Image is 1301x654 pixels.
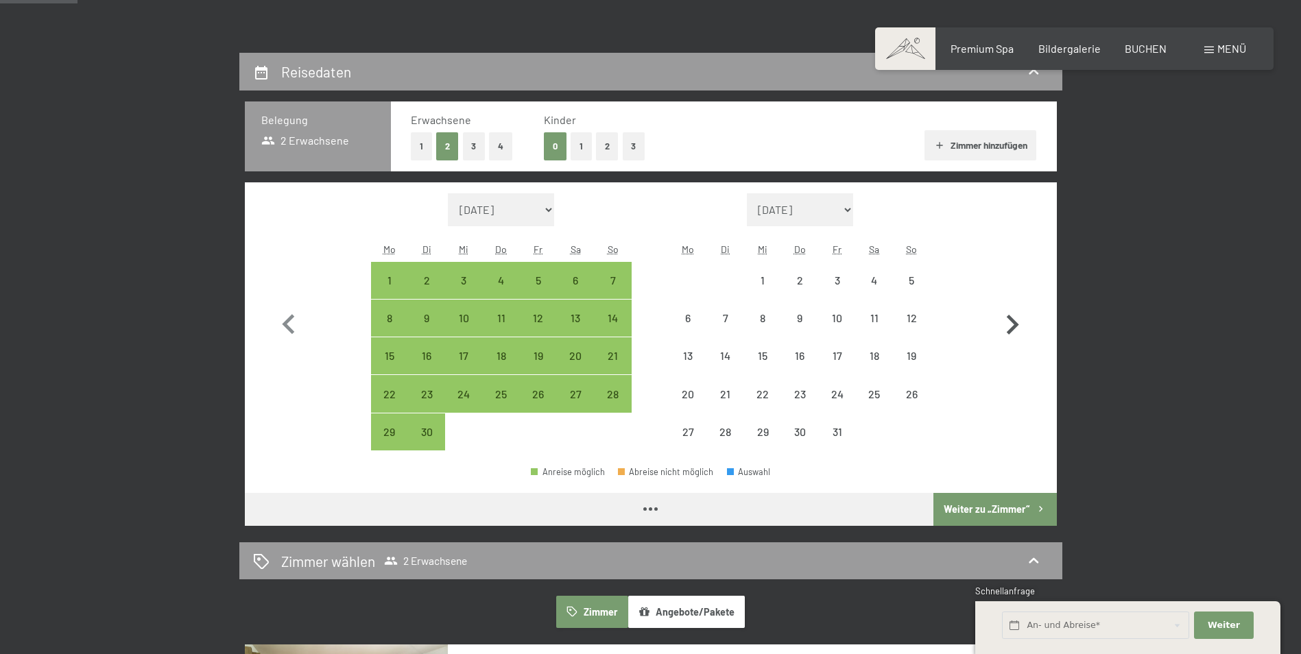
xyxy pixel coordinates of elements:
div: Anreise nicht möglich [893,262,930,299]
div: 26 [521,389,556,423]
button: 1 [411,132,432,160]
div: 30 [409,426,444,461]
div: Anreise möglich [483,375,520,412]
div: Anreise möglich [483,337,520,374]
span: Erwachsene [411,113,471,126]
div: 27 [558,389,593,423]
div: 12 [521,313,556,347]
div: Fri Sep 12 2025 [520,300,557,337]
div: 18 [857,350,892,385]
div: Anreise nicht möglich [744,262,781,299]
div: Wed Oct 22 2025 [744,375,781,412]
div: 5 [894,275,929,309]
div: 22 [372,389,407,423]
div: Tue Sep 16 2025 [408,337,445,374]
abbr: Freitag [833,243,842,255]
div: 2 [783,275,817,309]
div: Mon Oct 06 2025 [669,300,706,337]
div: Thu Sep 18 2025 [483,337,520,374]
div: 14 [708,350,743,385]
div: Anreise nicht möglich [781,262,818,299]
div: Abreise nicht möglich [618,468,714,476]
div: Anreise möglich [408,262,445,299]
div: Anreise möglich [408,300,445,337]
div: Sat Sep 13 2025 [557,300,594,337]
div: 24 [446,389,481,423]
div: Anreise möglich [520,300,557,337]
button: Weiter [1194,611,1253,640]
div: 14 [595,313,630,347]
div: 10 [820,313,854,347]
div: Fri Oct 24 2025 [818,375,855,412]
div: Thu Oct 16 2025 [781,337,818,374]
div: Anreise möglich [445,300,482,337]
div: Anreise möglich [371,337,408,374]
div: Anreise nicht möglich [707,375,744,412]
div: Anreise nicht möglich [707,300,744,337]
div: 23 [783,389,817,423]
div: 22 [745,389,780,423]
div: Anreise nicht möglich [893,300,930,337]
div: Anreise möglich [483,300,520,337]
button: 4 [489,132,512,160]
div: Sun Sep 07 2025 [594,262,631,299]
div: Anreise möglich [594,375,631,412]
div: Thu Sep 11 2025 [483,300,520,337]
div: Wed Sep 03 2025 [445,262,482,299]
button: Angebote/Pakete [628,596,745,627]
span: Kinder [544,113,576,126]
div: 6 [558,275,593,309]
span: 2 Erwachsene [261,133,350,148]
abbr: Freitag [534,243,542,255]
div: 13 [671,350,705,385]
div: Wed Sep 17 2025 [445,337,482,374]
div: Anreise möglich [594,262,631,299]
div: Fri Oct 17 2025 [818,337,855,374]
div: Sun Sep 28 2025 [594,375,631,412]
div: Anreise möglich [371,300,408,337]
div: Thu Sep 04 2025 [483,262,520,299]
div: Tue Oct 28 2025 [707,413,744,450]
div: 27 [671,426,705,461]
h3: Belegung [261,112,374,128]
div: Anreise nicht möglich [744,300,781,337]
div: 8 [372,313,407,347]
div: 28 [595,389,630,423]
abbr: Samstag [571,243,581,255]
div: Thu Oct 23 2025 [781,375,818,412]
div: Mon Sep 01 2025 [371,262,408,299]
div: Wed Sep 24 2025 [445,375,482,412]
div: 11 [857,313,892,347]
div: 18 [484,350,518,385]
div: Mon Oct 13 2025 [669,337,706,374]
abbr: Dienstag [422,243,431,255]
div: Mon Sep 08 2025 [371,300,408,337]
div: 29 [745,426,780,461]
div: Tue Oct 14 2025 [707,337,744,374]
button: 3 [463,132,486,160]
div: Wed Sep 10 2025 [445,300,482,337]
div: 20 [558,350,593,385]
span: Menü [1217,42,1246,55]
div: 15 [372,350,407,385]
div: 17 [446,350,481,385]
div: 23 [409,389,444,423]
div: 19 [521,350,556,385]
div: 1 [372,275,407,309]
div: Anreise möglich [408,337,445,374]
div: Sat Sep 20 2025 [557,337,594,374]
div: Tue Oct 07 2025 [707,300,744,337]
div: 7 [708,313,743,347]
div: Anreise nicht möglich [893,375,930,412]
abbr: Donnerstag [495,243,507,255]
div: 19 [894,350,929,385]
button: 3 [623,132,645,160]
div: Anreise nicht möglich [781,300,818,337]
div: Anreise möglich [557,375,594,412]
div: Fri Oct 10 2025 [818,300,855,337]
div: 21 [708,389,743,423]
button: Weiter zu „Zimmer“ [933,493,1056,526]
abbr: Donnerstag [794,243,806,255]
div: Mon Oct 20 2025 [669,375,706,412]
div: 2 [409,275,444,309]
